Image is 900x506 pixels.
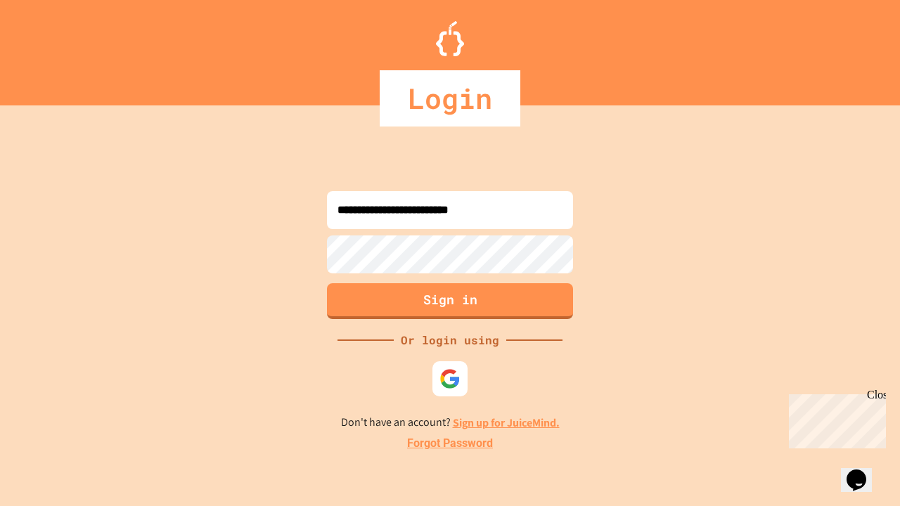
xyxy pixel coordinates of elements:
div: Chat with us now!Close [6,6,97,89]
iframe: chat widget [783,389,886,448]
button: Sign in [327,283,573,319]
div: Or login using [394,332,506,349]
a: Sign up for JuiceMind. [453,415,560,430]
iframe: chat widget [841,450,886,492]
div: Login [380,70,520,126]
img: google-icon.svg [439,368,461,389]
p: Don't have an account? [341,414,560,432]
a: Forgot Password [407,435,493,452]
img: Logo.svg [436,21,464,56]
